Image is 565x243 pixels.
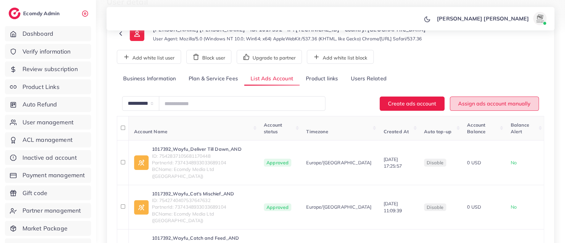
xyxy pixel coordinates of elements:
img: ic-ad-info.7fc67b75.svg [134,200,149,215]
span: Timezone [306,129,328,135]
span: PartnerId: 7374348933033689104 [152,204,253,210]
img: avatar [533,12,546,25]
button: Add white list user [117,50,181,64]
a: Payment management [5,168,91,183]
span: BCName: Ecomdy Media Ltd ([GEOGRAPHIC_DATA]) [152,166,253,180]
span: Europe/[GEOGRAPHIC_DATA] [306,159,371,166]
button: Upgrade to partner [237,50,302,64]
span: [DATE] 17:25:57 [383,156,401,169]
button: Block user [186,50,231,64]
a: Product links [300,72,344,86]
span: [DATE] 11:09:39 [383,201,401,213]
a: logoEcomdy Admin [9,8,61,19]
a: Plan & Service Fees [182,72,244,86]
span: Product Links [23,83,60,91]
a: Dashboard [5,26,91,41]
a: Gift code [5,185,91,201]
button: Create ads account [380,97,445,111]
span: No [510,160,516,166]
span: Gift code [23,189,47,197]
span: Review subscription [23,65,78,73]
span: Auto Refund [23,100,57,109]
span: Auto top-up [424,129,451,135]
span: Account Name [134,129,167,135]
a: User management [5,115,91,130]
span: Verify information [23,47,71,56]
span: No [510,204,516,210]
a: Review subscription [5,61,91,77]
a: Market Package [5,221,91,236]
span: Approved [264,159,291,167]
a: Inactive ad account [5,150,91,165]
a: Users Related [344,72,393,86]
a: 1017392_Wayfu_Catch and Feed_AND [152,235,253,241]
a: List Ads Account [244,72,300,86]
span: disable [427,204,444,210]
span: User management [23,118,73,127]
span: PartnerId: 7374348933033689104 [152,159,253,166]
span: Market Package [23,224,68,233]
span: Payment management [23,171,85,180]
a: 1017392_Wayfu_Deliver Till Dawn_AND [152,146,253,152]
button: Add white list block [307,50,374,64]
a: ACL management [5,132,91,147]
span: BCName: Ecomdy Media Ltd ([GEOGRAPHIC_DATA]) [152,211,253,224]
a: Auto Refund [5,97,91,112]
span: disable [427,160,444,166]
span: 0 USD [467,160,481,166]
button: Assign ads account manually [450,97,539,111]
span: Europe/[GEOGRAPHIC_DATA] [306,204,371,210]
span: 0 USD [467,204,481,210]
p: [PERSON_NAME] [PERSON_NAME] [437,15,529,22]
span: Approved [264,203,291,211]
span: ID: 7542837105681170448 [152,153,253,159]
span: ACL management [23,136,72,144]
a: [PERSON_NAME] [PERSON_NAME]avatar [433,12,549,25]
span: Inactive ad account [23,153,77,162]
img: ic-ad-info.7fc67b75.svg [134,155,149,170]
a: 1017392_Wayfu_Cat's Mischief_AND [152,190,253,197]
span: Account Balance [467,122,486,135]
a: Partner management [5,203,91,218]
a: Business Information [117,72,182,86]
span: Balance Alert [510,122,529,135]
h2: Ecomdy Admin [23,10,61,17]
small: User Agent: Mozilla/5.0 (Windows NT 10.0; Win64; x64) AppleWebKit/537.36 (KHTML, like Gecko) Chro... [153,35,422,42]
span: Account status [264,122,282,135]
img: logo [9,8,21,19]
span: Created At [383,129,409,135]
span: Dashboard [23,29,53,38]
span: ID: 7542740407537647632 [152,197,253,204]
a: Product Links [5,79,91,95]
span: Partner management [23,206,81,215]
a: Verify information [5,44,91,59]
